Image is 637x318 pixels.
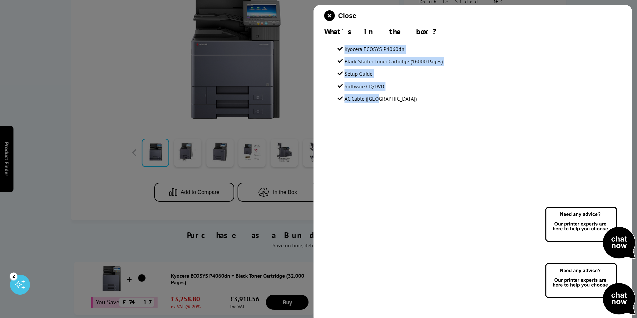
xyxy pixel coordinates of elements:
[344,83,384,90] span: Software CD/DVD
[344,46,404,52] span: Kyocera ECOSYS P4060dn
[344,95,417,102] span: AC Cable ([GEOGRAPHIC_DATA])
[338,12,356,20] span: Close
[344,70,372,77] span: Setup Guide
[10,272,17,280] div: 2
[544,206,637,260] img: Open Live Chat window
[344,58,443,65] span: Black Starter Toner Cartridge (16000 Pages)
[324,10,356,21] button: close modal
[544,262,637,317] img: Open Live Chat window
[324,26,621,37] div: What's in the box?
